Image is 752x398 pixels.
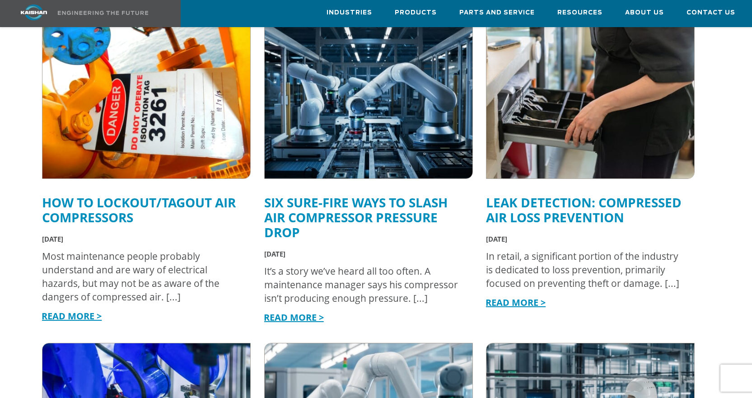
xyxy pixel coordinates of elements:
[459,8,535,18] span: Parts and Service
[486,12,694,178] img: Loss prevention
[264,311,324,323] a: READ MORE >
[42,249,242,304] div: Most maintenance people probably understand and are wary of electrical hazards, but may not be as...
[58,11,148,15] img: Engineering the future
[42,234,63,243] span: [DATE]
[42,12,250,178] img: Lockout/tagout for air compressors
[486,234,507,243] span: [DATE]
[557,0,603,25] a: Resources
[327,0,372,25] a: Industries
[264,264,464,305] div: It’s a story we’ve heard all too often. A maintenance manager says his compressor isn’t producing...
[486,296,546,309] a: READ MORE >
[395,8,437,18] span: Products
[395,0,437,25] a: Products
[687,8,735,18] span: Contact Us
[42,310,102,322] a: READ MORE >
[687,0,735,25] a: Contact Us
[486,249,686,290] div: In retail, a significant portion of the industry is dedicated to loss prevention, primarily focus...
[264,249,285,258] span: [DATE]
[625,8,664,18] span: About Us
[486,194,682,226] a: Leak Detection: Compressed Air Loss Prevention
[327,8,372,18] span: Industries
[265,12,472,178] img: Automation systems
[42,194,236,226] a: How to Lockout/Tagout Air Compressors
[459,0,535,25] a: Parts and Service
[625,0,664,25] a: About Us
[264,194,448,241] a: Six Sure-Fire Ways to Slash Air Compressor Pressure Drop
[557,8,603,18] span: Resources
